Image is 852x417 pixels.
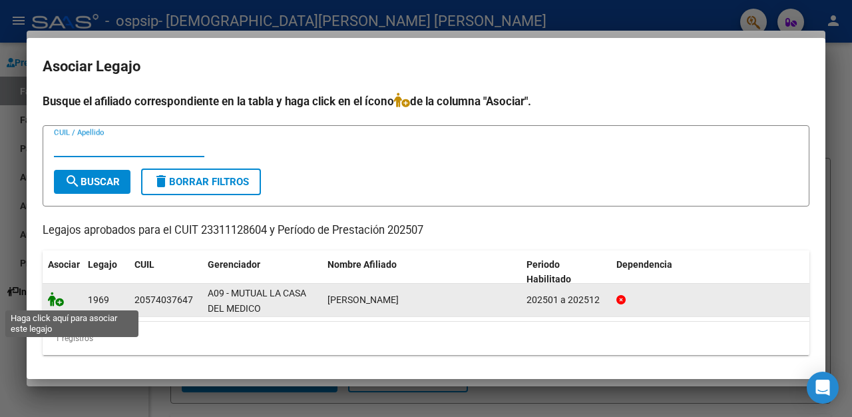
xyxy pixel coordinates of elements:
[134,292,193,308] div: 20574037647
[141,169,261,195] button: Borrar Filtros
[153,176,249,188] span: Borrar Filtros
[88,294,109,305] span: 1969
[65,176,120,188] span: Buscar
[48,259,80,270] span: Asociar
[134,259,154,270] span: CUIL
[129,250,202,294] datatable-header-cell: CUIL
[616,259,672,270] span: Dependencia
[527,259,571,285] span: Periodo Habilitado
[611,250,810,294] datatable-header-cell: Dependencia
[807,372,839,404] div: Open Intercom Messenger
[43,93,809,110] h4: Busque el afiliado correspondiente en la tabla y haga click en el ícono de la columna "Asociar".
[43,250,83,294] datatable-header-cell: Asociar
[83,250,129,294] datatable-header-cell: Legajo
[43,322,809,355] div: 1 registros
[327,294,399,305] span: GARCIA SIMON NICOLAS
[208,288,306,314] span: A09 - MUTUAL LA CASA DEL MEDICO
[208,259,260,270] span: Gerenciador
[202,250,322,294] datatable-header-cell: Gerenciador
[521,250,611,294] datatable-header-cell: Periodo Habilitado
[54,170,130,194] button: Buscar
[43,54,809,79] h2: Asociar Legajo
[527,292,606,308] div: 202501 a 202512
[43,222,809,239] p: Legajos aprobados para el CUIT 23311128604 y Período de Prestación 202507
[88,259,117,270] span: Legajo
[65,173,81,189] mat-icon: search
[153,173,169,189] mat-icon: delete
[322,250,521,294] datatable-header-cell: Nombre Afiliado
[327,259,397,270] span: Nombre Afiliado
